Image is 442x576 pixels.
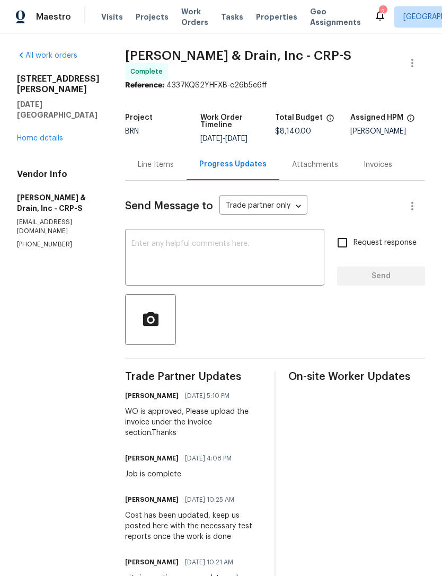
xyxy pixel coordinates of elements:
h5: Total Budget [275,114,323,121]
span: - [200,135,247,143]
span: Complete [130,66,167,77]
span: BRN [125,128,139,135]
span: Geo Assignments [310,6,361,28]
div: Job is complete [125,469,238,480]
span: [DATE] 5:10 PM [185,391,229,401]
span: Properties [256,12,297,22]
span: Projects [136,12,169,22]
span: [DATE] 10:25 AM [185,494,234,505]
h2: [STREET_ADDRESS][PERSON_NAME] [17,74,100,95]
h5: Work Order Timeline [200,114,276,129]
span: [DATE] [200,135,223,143]
div: Attachments [292,159,338,170]
div: Invoices [364,159,392,170]
span: Send Message to [125,201,213,211]
p: [PHONE_NUMBER] [17,240,100,249]
span: Trade Partner Updates [125,371,262,382]
h5: [DATE][GEOGRAPHIC_DATA] [17,99,100,120]
h6: [PERSON_NAME] [125,391,179,401]
span: $8,140.00 [275,128,311,135]
span: Tasks [221,13,243,21]
h6: [PERSON_NAME] [125,494,179,505]
div: Cost has been updated, keep us posted here with the necessary test reports once the work is done [125,510,262,542]
div: Progress Updates [199,159,267,170]
a: All work orders [17,52,77,59]
p: [EMAIL_ADDRESS][DOMAIN_NAME] [17,218,100,236]
div: 4337KQS2YHFXB-c26b5e6ff [125,80,425,91]
h5: Project [125,114,153,121]
a: Home details [17,135,63,142]
h4: Vendor Info [17,169,100,180]
span: [DATE] 10:21 AM [185,557,233,568]
div: 2 [379,6,386,17]
span: The total cost of line items that have been proposed by Opendoor. This sum includes line items th... [326,114,334,128]
h6: [PERSON_NAME] [125,557,179,568]
span: [PERSON_NAME] & Drain, Inc - CRP-S [125,49,351,62]
span: Request response [353,237,417,249]
span: Maestro [36,12,71,22]
span: On-site Worker Updates [288,371,425,382]
b: Reference: [125,82,164,89]
div: Trade partner only [219,198,307,215]
span: Visits [101,12,123,22]
span: [DATE] 4:08 PM [185,453,232,464]
span: Work Orders [181,6,208,28]
div: WO is approved, Please upload the invoice under the invoice section.Thanks [125,406,262,438]
h5: [PERSON_NAME] & Drain, Inc - CRP-S [17,192,100,214]
div: [PERSON_NAME] [350,128,426,135]
span: [DATE] [225,135,247,143]
div: Line Items [138,159,174,170]
h6: [PERSON_NAME] [125,453,179,464]
h5: Assigned HPM [350,114,403,121]
span: The hpm assigned to this work order. [406,114,415,128]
